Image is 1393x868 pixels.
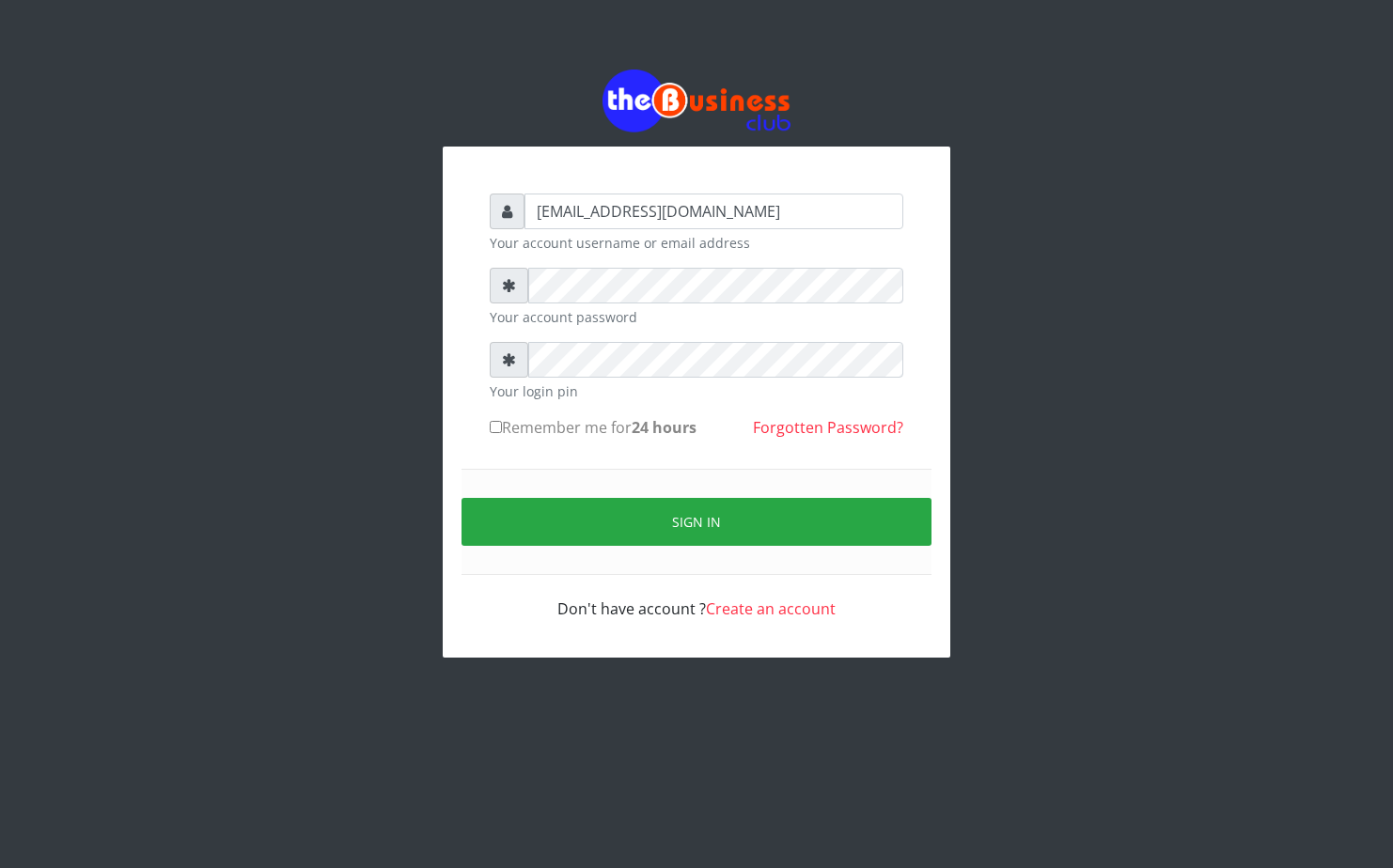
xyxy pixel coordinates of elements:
a: Create an account [706,598,836,619]
input: Remember me for24 hours [490,421,502,433]
small: Your login pin [490,381,903,401]
b: 24 hours [632,417,696,438]
input: Username or email address [524,194,903,229]
div: Don't have account ? [490,575,903,620]
label: Remember me for [490,416,696,439]
a: Forgotten Password? [753,417,903,438]
button: Sign in [462,498,931,546]
small: Your account password [490,307,903,327]
small: Your account username or email address [490,233,903,253]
